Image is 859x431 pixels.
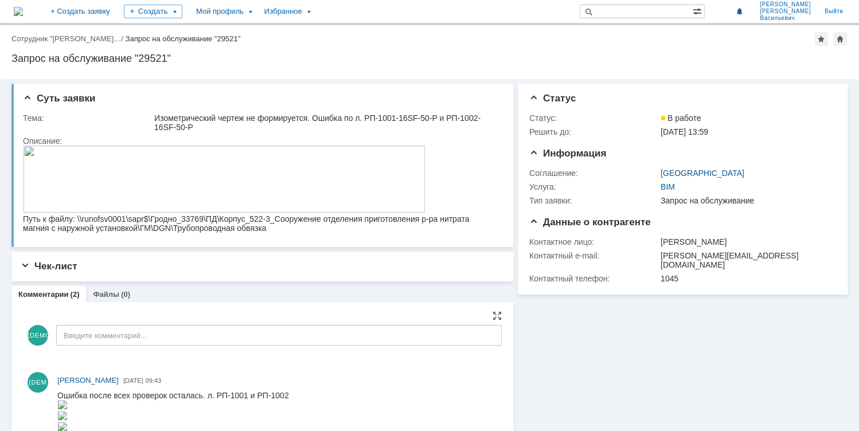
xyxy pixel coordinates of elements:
span: 09:43 [146,377,162,384]
a: [PERSON_NAME] [57,375,119,386]
span: [PERSON_NAME] [57,376,119,385]
div: / [11,34,126,43]
div: На всю страницу [493,311,502,320]
li: Проверка модели на ошибки [23,36,435,45]
div: Услуга: [529,182,658,191]
div: Запрос на обслуживание [661,196,831,205]
div: (2) [71,290,80,299]
div: Сделать домашней страницей [833,32,847,46]
li: Проверка на связанность [23,26,435,36]
a: Сотрудник "[PERSON_NAME]… [11,34,121,43]
span: Расширенный поиск [693,5,704,16]
span: Статус [529,93,576,104]
div: Решить до: [529,127,658,136]
div: Запрос на обслуживание "29521" [11,53,848,64]
div: Контактный телефон: [529,274,658,283]
span: [DATE] [123,377,143,384]
img: logo [14,7,23,16]
span: В работе [661,113,701,123]
div: Изометрический чертеж не формируется. Ошибка по л. РП-1001-16SF-50-P и РП-1002-16SF-50-P [154,113,497,132]
div: Создать [124,5,182,18]
div: Соглашение: [529,169,658,178]
a: Перейти на домашнюю страницу [14,7,23,16]
a: BIM [661,182,675,191]
span: [DATE] 13:59 [661,127,708,136]
div: Описание: [23,136,499,146]
a: [GEOGRAPHIC_DATA] [661,169,744,178]
span: Данные о контрагенте [529,217,651,228]
span: [PERSON_NAME] [760,1,811,8]
div: Тема: [23,113,152,123]
div: Запрос на обслуживание "29521" [126,34,241,43]
a: Комментарии [18,290,69,299]
div: 1045 [661,274,831,283]
div: Добавить в избранное [814,32,828,46]
span: Суть заявки [23,93,95,104]
span: Чек-лист [21,261,77,272]
a: Файлы [93,290,119,299]
span: [PERSON_NAME] [760,8,811,15]
span: Васильевич [760,15,811,22]
div: Контактный e-mail: [529,251,658,260]
div: Тип заявки: [529,196,658,205]
div: Контактное лицо: [529,237,658,246]
span: Информация [529,148,606,159]
div: [PERSON_NAME][EMAIL_ADDRESS][DOMAIN_NAME] [661,251,831,269]
div: Статус: [529,113,658,123]
div: [PERSON_NAME] [661,237,831,246]
div: (0) [121,290,130,299]
span: [DEMOGRAPHIC_DATA] [28,325,48,346]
